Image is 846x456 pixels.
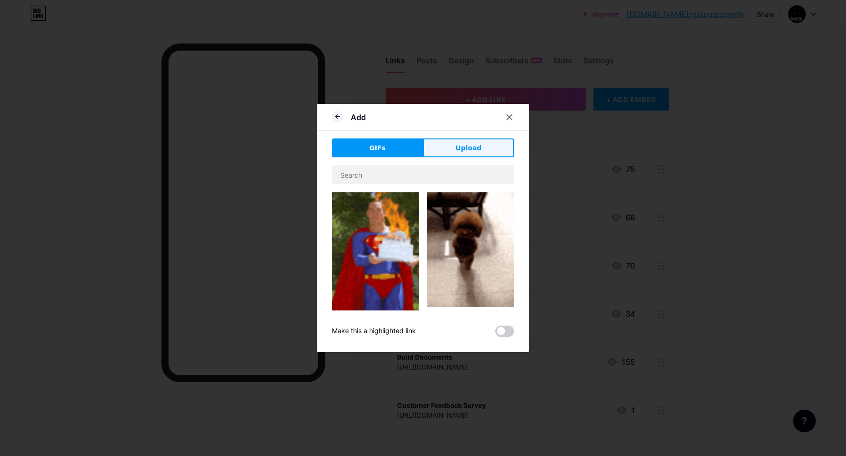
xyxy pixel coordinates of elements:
[427,192,514,307] img: Gihpy
[369,143,386,153] span: GIFs
[423,138,514,157] button: Upload
[332,326,416,337] div: Make this a highlighted link
[332,165,514,184] input: Search
[332,192,419,314] img: Gihpy
[332,138,423,157] button: GIFs
[456,143,482,153] span: Upload
[351,112,366,123] div: Add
